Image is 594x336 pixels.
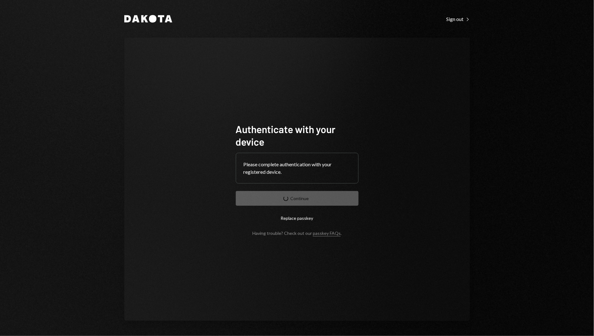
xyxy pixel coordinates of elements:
[236,123,359,148] h1: Authenticate with your device
[244,161,351,176] div: Please complete authentication with your registered device.
[236,211,359,225] button: Replace passkey
[252,230,342,236] div: Having trouble? Check out our .
[313,230,341,236] a: passkey FAQs
[447,16,470,22] div: Sign out
[447,15,470,22] a: Sign out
